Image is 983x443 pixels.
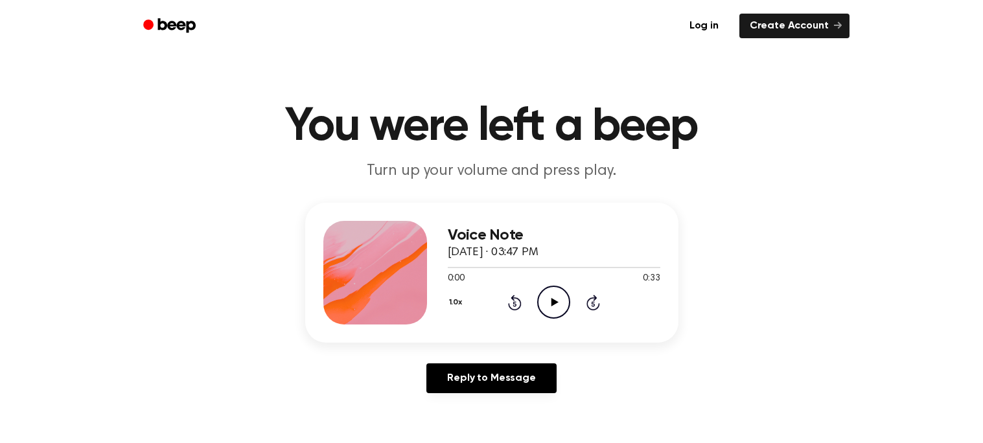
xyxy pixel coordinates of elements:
span: [DATE] · 03:47 PM [448,247,538,258]
span: 0:00 [448,272,465,286]
a: Reply to Message [426,363,556,393]
h1: You were left a beep [160,104,824,150]
a: Beep [134,14,207,39]
h3: Voice Note [448,227,660,244]
button: 1.0x [448,291,467,313]
a: Log in [677,11,732,41]
a: Create Account [739,14,850,38]
p: Turn up your volume and press play. [243,161,741,182]
span: 0:33 [643,272,660,286]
